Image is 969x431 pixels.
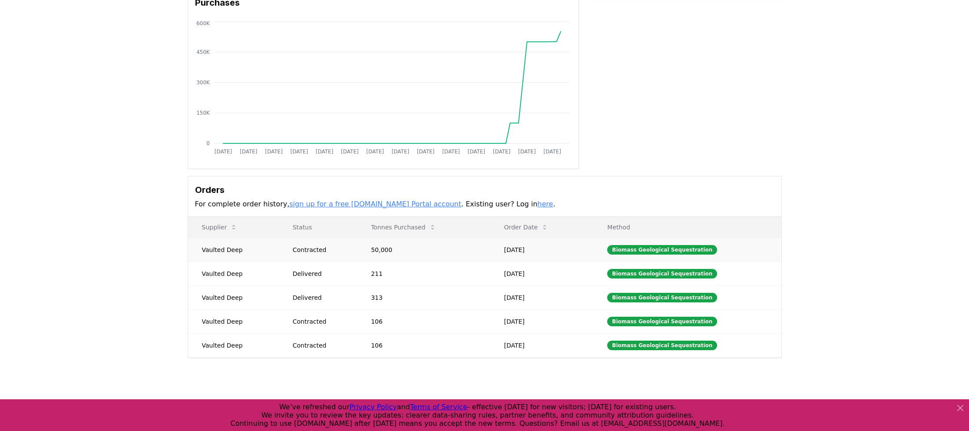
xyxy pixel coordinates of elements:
p: For complete order history, . Existing user? Log in . [195,199,774,209]
td: 50,000 [357,238,490,262]
button: Supplier [195,219,245,236]
tspan: [DATE] [442,149,460,155]
td: Vaulted Deep [188,333,279,357]
tspan: [DATE] [315,149,333,155]
tspan: [DATE] [290,149,308,155]
button: Order Date [497,219,555,236]
div: Delivered [293,269,351,278]
td: [DATE] [490,238,593,262]
div: Biomass Geological Sequestration [607,293,717,302]
div: Biomass Geological Sequestration [607,341,717,350]
tspan: [DATE] [518,149,536,155]
td: Vaulted Deep [188,238,279,262]
tspan: 450K [196,49,210,55]
td: Vaulted Deep [188,309,279,333]
tspan: [DATE] [239,149,257,155]
button: Tonnes Purchased [364,219,443,236]
tspan: [DATE] [467,149,485,155]
td: 211 [357,262,490,285]
tspan: 600K [196,20,210,27]
td: [DATE] [490,333,593,357]
div: Biomass Geological Sequestration [607,245,717,255]
tspan: [DATE] [543,149,561,155]
p: Status [286,223,351,232]
tspan: [DATE] [265,149,283,155]
tspan: 300K [196,80,210,86]
div: Contracted [293,317,351,326]
td: [DATE] [490,262,593,285]
div: Contracted [293,341,351,350]
tspan: [DATE] [493,149,510,155]
tspan: [DATE] [214,149,232,155]
div: Delivered [293,293,351,302]
td: [DATE] [490,309,593,333]
td: 313 [357,285,490,309]
div: Biomass Geological Sequestration [607,269,717,278]
tspan: [DATE] [391,149,409,155]
tspan: 0 [206,140,210,146]
div: Contracted [293,245,351,254]
td: [DATE] [490,285,593,309]
td: Vaulted Deep [188,285,279,309]
tspan: [DATE] [417,149,434,155]
p: Method [600,223,774,232]
td: 106 [357,309,490,333]
div: Biomass Geological Sequestration [607,317,717,326]
a: sign up for a free [DOMAIN_NAME] Portal account [289,200,461,208]
tspan: [DATE] [366,149,384,155]
tspan: 150K [196,110,210,116]
td: Vaulted Deep [188,262,279,285]
tspan: [DATE] [341,149,359,155]
a: here [537,200,553,208]
h3: Orders [195,183,774,196]
td: 106 [357,333,490,357]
